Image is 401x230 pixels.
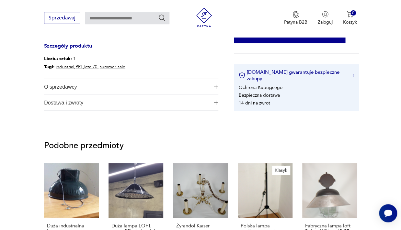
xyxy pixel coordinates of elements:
[44,95,218,110] button: Ikona plusaDostawa i zwroty
[44,64,54,70] b: Tagi:
[239,72,245,79] img: Ikona certyfikatu
[44,44,218,55] h3: Szczegóły produktu
[343,11,357,25] button: 0Koszyk
[350,10,356,16] div: 0
[100,64,125,70] a: summer sale
[75,64,83,70] a: PRL
[44,56,72,62] b: Liczba sztuk:
[44,12,80,24] button: Sprzedawaj
[322,11,328,17] img: Ikonka użytkownika
[194,8,214,27] img: Patyna - sklep z meblami i dekoracjami vintage
[44,95,210,110] span: Dostawa i zwroty
[239,84,282,90] li: Ochrona Kupującego
[56,64,74,70] a: industrial
[318,11,333,25] button: Zaloguj
[239,100,270,106] li: 14 dni na zwrot
[44,16,80,21] a: Sprzedawaj
[347,11,353,17] img: Ikona koszyka
[44,63,125,71] p: , , ,
[352,74,354,77] img: Ikona strzałki w prawo
[44,142,357,149] p: Podobne przedmioty
[379,204,397,222] iframe: Smartsupp widget button
[343,19,357,25] p: Koszyk
[158,14,166,22] button: Szukaj
[44,79,218,94] button: Ikona plusaO sprzedawcy
[44,55,125,63] p: 1
[284,11,307,25] a: Ikona medaluPatyna B2B
[292,11,299,18] img: Ikona medalu
[214,100,218,105] img: Ikona plusa
[239,92,280,98] li: Bezpieczna dostawa
[176,223,225,228] p: Żyrandol Kaiser
[214,84,218,89] img: Ikona plusa
[318,19,333,25] p: Zaloguj
[44,79,210,94] span: O sprzedawcy
[284,11,307,25] button: Patyna B2B
[84,64,98,70] a: lata 70.
[284,19,307,25] p: Patyna B2B
[239,69,354,82] button: [DOMAIN_NAME] gwarantuje bezpieczne zakupy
